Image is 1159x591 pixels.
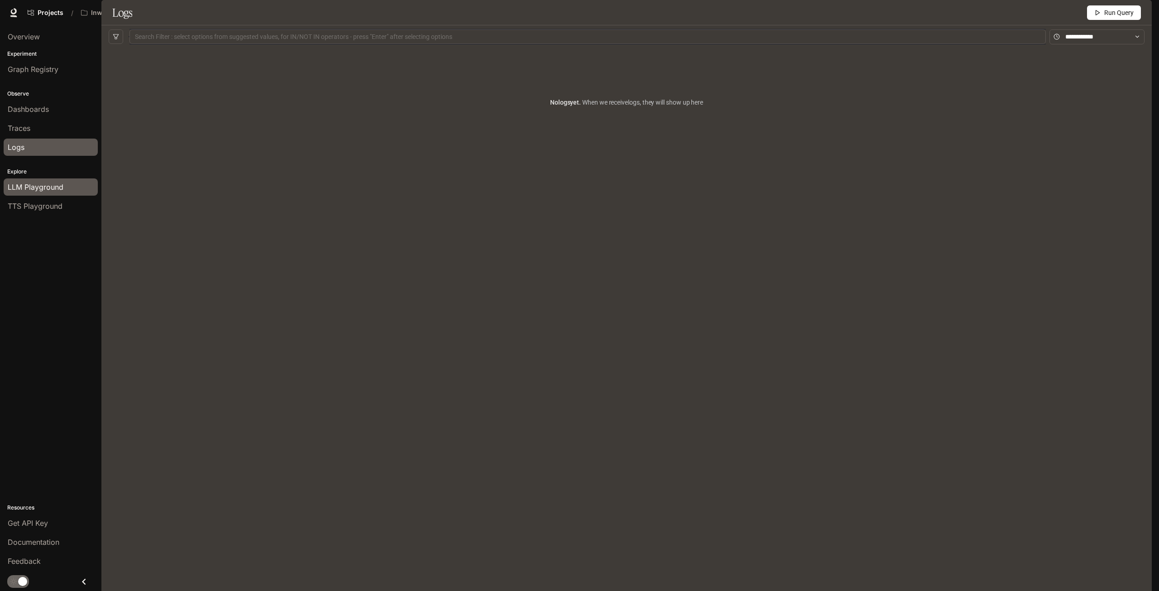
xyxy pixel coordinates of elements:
span: When we receive logs , they will show up here [581,99,703,106]
button: Run Query [1087,5,1141,20]
button: All workspaces [77,4,156,22]
div: / [67,8,77,18]
span: filter [113,34,119,40]
h1: Logs [112,4,132,22]
a: Go to projects [24,4,67,22]
article: No logs yet. [550,97,703,107]
span: Projects [38,9,63,17]
p: Inworld AI Demos [91,9,142,17]
span: Run Query [1104,8,1134,18]
button: filter [109,29,123,44]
